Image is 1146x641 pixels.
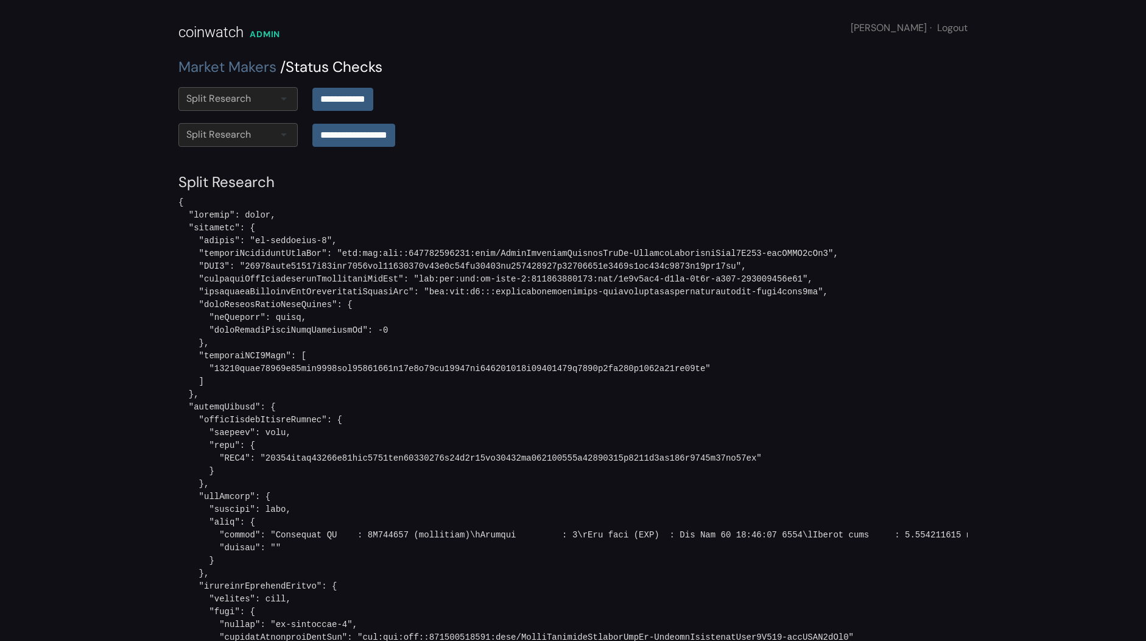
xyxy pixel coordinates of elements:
[186,127,251,142] div: Split Research
[937,21,968,34] a: Logout
[186,91,251,106] div: Split Research
[250,28,280,41] div: ADMIN
[930,21,932,34] span: ·
[178,174,968,191] h4: Split Research
[851,21,968,35] div: [PERSON_NAME]
[280,57,286,76] span: /
[178,21,244,43] div: coinwatch
[178,56,968,78] div: Status Checks
[178,57,276,76] a: Market Makers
